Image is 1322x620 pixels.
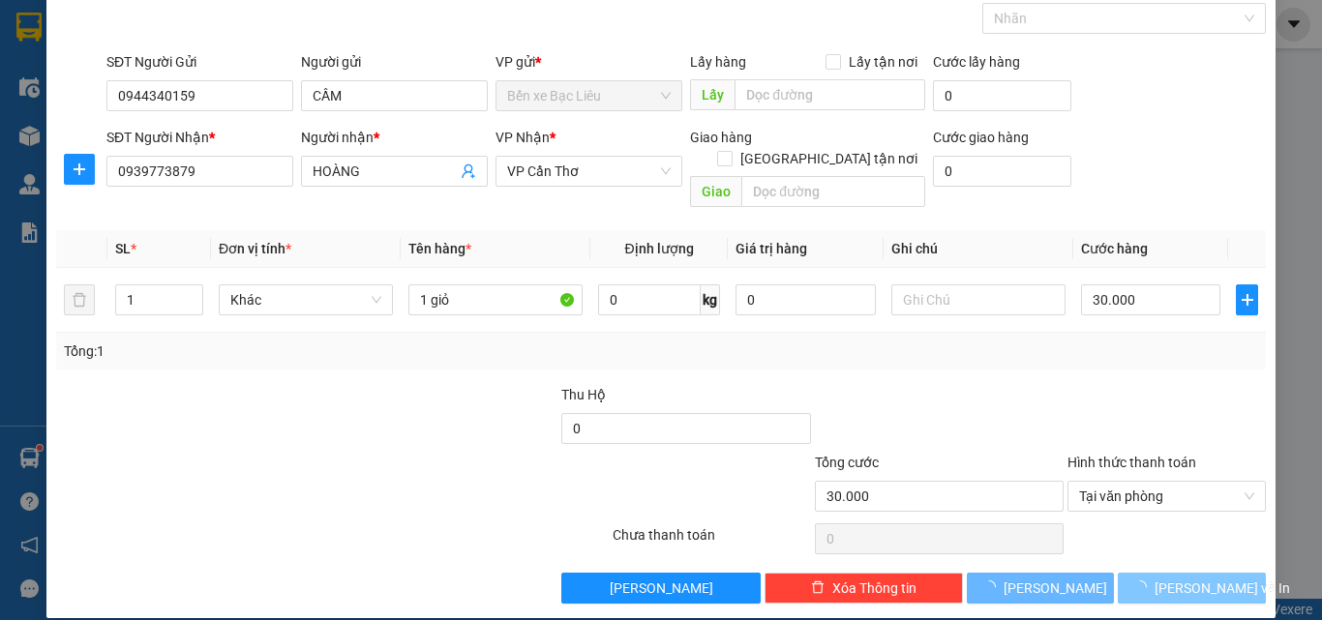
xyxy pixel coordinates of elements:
span: [PERSON_NAME] [1004,577,1107,599]
span: user-add [461,163,476,179]
input: Dọc đường [735,79,925,110]
span: Giá trị hàng [736,241,807,256]
div: Người nhận [301,127,488,148]
div: Người gửi [301,51,488,73]
span: SL [115,241,131,256]
span: Bến xe Bạc Liêu [507,81,671,110]
input: Dọc đường [741,176,925,207]
button: plus [1236,284,1258,315]
span: Lấy tận nơi [841,51,925,73]
span: loading [982,580,1004,594]
span: loading [1133,580,1155,594]
input: Cước lấy hàng [933,80,1071,111]
span: kg [701,284,720,315]
div: SĐT Người Gửi [106,51,293,73]
span: Định lượng [624,241,693,256]
span: Khác [230,285,381,314]
span: Lấy hàng [690,54,746,70]
span: Cước hàng [1081,241,1148,256]
button: [PERSON_NAME] [967,573,1115,604]
span: Tại văn phòng [1079,482,1254,511]
div: Tổng: 1 [64,340,512,362]
span: plus [1237,292,1257,308]
span: Giao [690,176,741,207]
button: [PERSON_NAME] và In [1118,573,1266,604]
span: Giao hàng [690,130,752,145]
div: Chưa thanh toán [611,524,813,558]
span: Tên hàng [408,241,471,256]
span: delete [811,580,825,596]
input: Ghi Chú [891,284,1066,315]
span: Tổng cước [815,455,879,470]
span: [PERSON_NAME] và In [1155,577,1290,599]
div: SĐT Người Nhận [106,127,293,148]
button: delete [64,284,95,315]
span: Xóa Thông tin [832,577,916,599]
input: Cước giao hàng [933,156,1071,187]
div: VP gửi [496,51,682,73]
button: deleteXóa Thông tin [765,573,963,604]
span: plus [65,162,94,177]
span: Đơn vị tính [219,241,291,256]
th: Ghi chú [884,230,1073,268]
span: VP Cần Thơ [507,157,671,186]
button: [PERSON_NAME] [561,573,760,604]
span: [PERSON_NAME] [610,577,713,599]
span: Thu Hộ [561,387,606,402]
label: Cước giao hàng [933,130,1029,145]
input: VD: Bàn, Ghế [408,284,583,315]
span: [GEOGRAPHIC_DATA] tận nơi [733,148,925,169]
button: plus [64,154,95,185]
span: Lấy [690,79,735,110]
label: Cước lấy hàng [933,54,1020,70]
input: 0 [736,284,875,315]
span: VP Nhận [496,130,550,145]
label: Hình thức thanh toán [1067,455,1196,470]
